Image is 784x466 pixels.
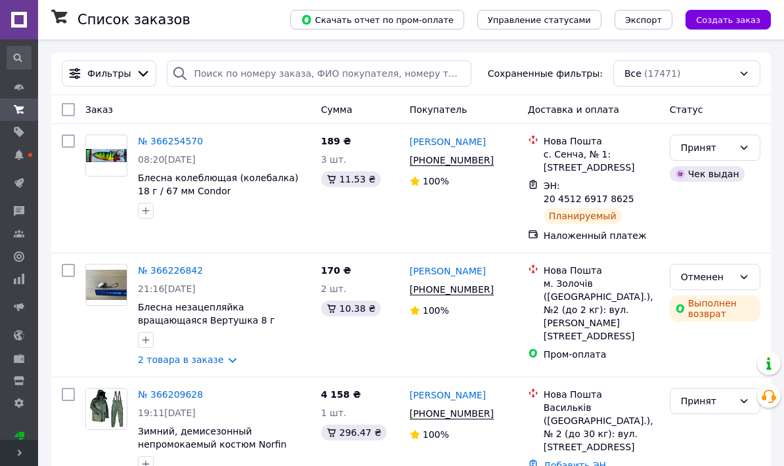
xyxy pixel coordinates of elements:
[301,14,454,26] span: Скачать отчет по пром-оплате
[488,15,591,25] span: Управление статусами
[410,135,486,148] a: [PERSON_NAME]
[321,389,361,400] span: 4 158 ₴
[321,136,351,146] span: 189 ₴
[321,265,351,276] span: 170 ₴
[423,305,449,316] span: 100%
[681,394,733,408] div: Принят
[290,10,464,30] button: Скачать отчет по пром-оплате
[138,284,196,294] span: 21:16[DATE]
[138,408,196,418] span: 19:11[DATE]
[624,67,642,80] span: Все
[528,104,619,115] span: Доставка и оплата
[544,348,659,361] div: Пром-оплата
[670,166,745,182] div: Чек выдан
[410,265,486,278] a: [PERSON_NAME]
[85,388,127,430] a: Фото товару
[544,277,659,343] div: м. Золочів ([GEOGRAPHIC_DATA].), №2 (до 2 кг): вул. [PERSON_NAME][STREET_ADDRESS]
[85,104,113,115] span: Заказ
[544,264,659,277] div: Нова Пошта
[321,284,347,294] span: 2 шт.
[625,15,662,25] span: Экспорт
[544,388,659,401] div: Нова Пошта
[544,229,659,242] div: Наложенный платеж
[670,104,703,115] span: Статус
[167,60,471,87] input: Поиск по номеру заказа, ФИО покупателя, номеру телефона, Email, номеру накладной
[138,154,196,165] span: 08:20[DATE]
[138,173,298,196] a: Блесна колеблющая (колебалка) 18 г / 67 мм Condor
[138,426,286,463] a: Зимний, демисезонный непромокаемый костюм Norfin Thermo Light -15*C
[423,429,449,440] span: 100%
[321,408,347,418] span: 1 шт.
[410,104,468,115] span: Покупатель
[138,354,224,365] a: 2 товара в заказе
[321,171,381,187] div: 11.53 ₴
[87,67,131,80] span: Фильтры
[488,67,603,80] span: Сохраненные фильтры:
[544,401,659,454] div: Васильків ([GEOGRAPHIC_DATA].), № 2 (до 30 кг): вул. [STREET_ADDRESS]
[138,265,203,276] a: № 366226842
[644,68,680,79] span: (17471)
[321,104,353,115] span: Сумма
[696,15,760,25] span: Создать заказ
[681,140,733,155] div: Принят
[544,148,659,174] div: с. Сенча, № 1: [STREET_ADDRESS]
[138,302,275,352] a: Блесна незацепляйка вращающаяся Вертушка 8 г Condor, лепесток гладкий зеркальный
[681,270,733,284] div: Отменен
[86,149,127,162] img: Фото товару
[321,154,347,165] span: 3 шт.
[138,389,203,400] a: № 366209628
[86,270,127,301] img: Фото товару
[86,389,127,429] img: Фото товару
[85,264,127,306] a: Фото товару
[672,14,771,24] a: Создать заказ
[410,389,486,402] a: [PERSON_NAME]
[138,136,203,146] a: № 366254570
[544,180,634,204] span: ЭН: 20 4512 6917 8625
[321,301,381,316] div: 10.38 ₴
[85,135,127,177] a: Фото товару
[670,295,760,322] div: Выполнен возврат
[544,208,622,224] div: Планируемый
[686,10,771,30] button: Создать заказ
[423,176,449,186] span: 100%
[477,10,601,30] button: Управление статусами
[321,425,387,440] div: 296.47 ₴
[544,135,659,148] div: Нова Пошта
[615,10,672,30] button: Экспорт
[77,12,190,28] h1: Список заказов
